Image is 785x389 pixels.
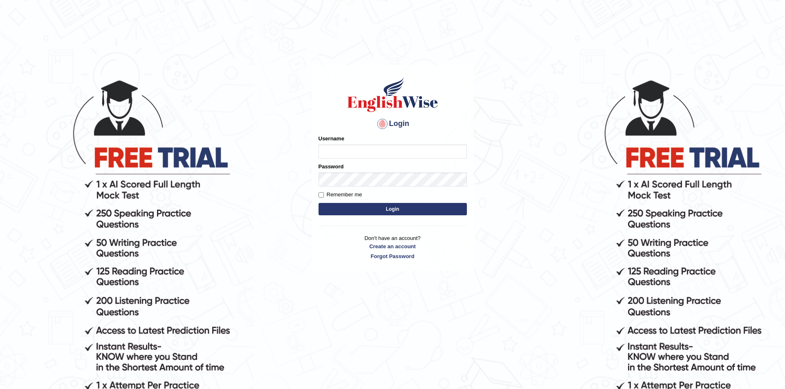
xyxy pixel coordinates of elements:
p: Don't have an account? [319,234,467,260]
a: Create an account [319,242,467,250]
h4: Login [319,117,467,130]
button: Login [319,203,467,215]
label: Remember me [319,191,362,199]
a: Forgot Password [319,252,467,260]
label: Password [319,163,344,170]
img: Logo of English Wise sign in for intelligent practice with AI [346,76,440,113]
label: Username [319,135,344,142]
input: Remember me [319,192,324,198]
